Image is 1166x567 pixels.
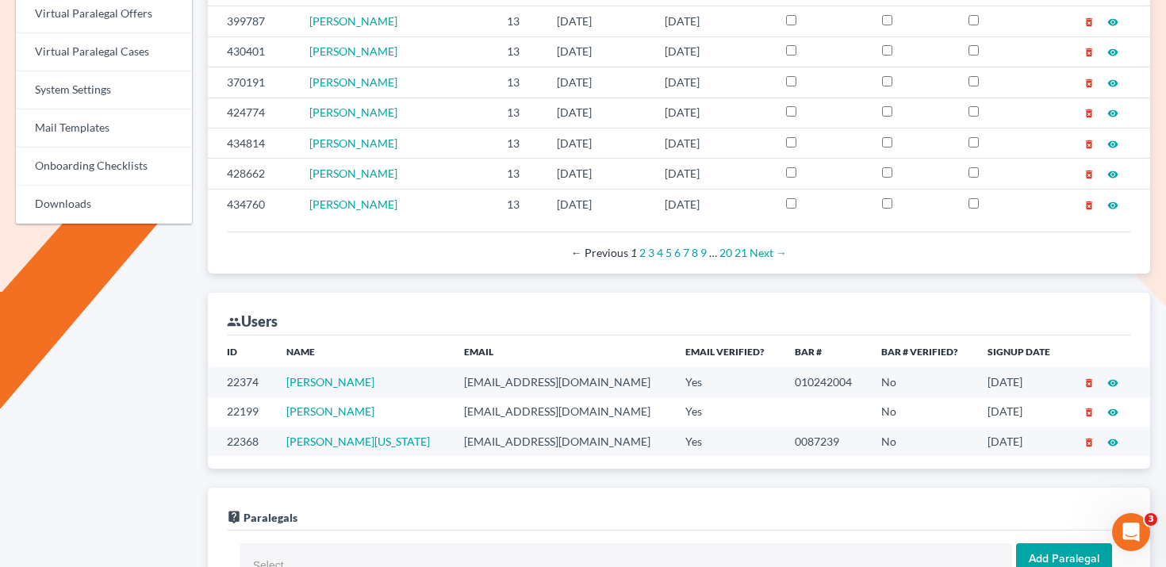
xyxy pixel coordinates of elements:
[309,105,397,119] a: [PERSON_NAME]
[208,397,274,427] td: 22199
[1084,47,1095,58] i: delete_forever
[735,246,747,259] a: Page 21
[544,6,652,36] td: [DATE]
[1107,200,1118,211] i: visibility
[451,397,673,427] td: [EMAIL_ADDRESS][DOMAIN_NAME]
[571,246,628,259] span: Previous page
[674,246,681,259] a: Page 6
[1145,513,1157,526] span: 3
[1107,105,1118,119] a: visibility
[1084,404,1095,418] a: delete_forever
[652,67,773,98] td: [DATE]
[309,75,397,89] span: [PERSON_NAME]
[1084,14,1095,28] a: delete_forever
[1084,167,1095,180] a: delete_forever
[286,375,374,389] a: [PERSON_NAME]
[673,397,781,427] td: Yes
[782,335,869,367] th: Bar #
[16,147,192,186] a: Onboarding Checklists
[1107,14,1118,28] a: visibility
[309,136,397,150] span: [PERSON_NAME]
[652,36,773,67] td: [DATE]
[782,367,869,397] td: 010242004
[208,128,297,158] td: 434814
[240,245,1118,261] div: Pagination
[869,335,975,367] th: Bar # Verified?
[1084,136,1095,150] a: delete_forever
[1084,75,1095,89] a: delete_forever
[975,427,1067,456] td: [DATE]
[309,14,397,28] span: [PERSON_NAME]
[1084,108,1095,119] i: delete_forever
[494,128,543,158] td: 13
[1084,407,1095,418] i: delete_forever
[1084,17,1095,28] i: delete_forever
[286,435,430,448] a: [PERSON_NAME][US_STATE]
[648,246,654,259] a: Page 3
[1084,78,1095,89] i: delete_forever
[208,189,297,219] td: 434760
[544,128,652,158] td: [DATE]
[975,367,1067,397] td: [DATE]
[208,98,297,128] td: 424774
[1084,169,1095,180] i: delete_forever
[1084,200,1095,211] i: delete_forever
[1112,513,1150,551] iframe: Intercom live chat
[16,71,192,109] a: System Settings
[544,189,652,219] td: [DATE]
[309,44,397,58] span: [PERSON_NAME]
[700,246,707,259] a: Page 9
[1107,437,1118,448] i: visibility
[652,189,773,219] td: [DATE]
[309,197,397,211] a: [PERSON_NAME]
[1107,375,1118,389] a: visibility
[1107,407,1118,418] i: visibility
[451,367,673,397] td: [EMAIL_ADDRESS][DOMAIN_NAME]
[1107,167,1118,180] a: visibility
[227,315,241,329] i: group
[652,128,773,158] td: [DATE]
[1107,435,1118,448] a: visibility
[16,33,192,71] a: Virtual Paralegal Cases
[673,367,781,397] td: Yes
[869,427,975,456] td: No
[16,109,192,147] a: Mail Templates
[208,427,274,456] td: 22368
[544,36,652,67] td: [DATE]
[494,159,543,189] td: 13
[639,246,646,259] a: Page 2
[869,397,975,427] td: No
[1084,375,1095,389] a: delete_forever
[494,36,543,67] td: 13
[227,312,278,331] div: Users
[1107,139,1118,150] i: visibility
[451,335,673,367] th: Email
[652,159,773,189] td: [DATE]
[1084,437,1095,448] i: delete_forever
[1107,44,1118,58] a: visibility
[692,246,698,259] a: Page 8
[494,67,543,98] td: 13
[544,67,652,98] td: [DATE]
[208,335,274,367] th: ID
[1107,75,1118,89] a: visibility
[544,159,652,189] td: [DATE]
[673,427,781,456] td: Yes
[244,511,297,524] span: Paralegals
[544,98,652,128] td: [DATE]
[286,404,374,418] a: [PERSON_NAME]
[1107,136,1118,150] a: visibility
[1107,197,1118,211] a: visibility
[1084,105,1095,119] a: delete_forever
[309,167,397,180] a: [PERSON_NAME]
[673,335,781,367] th: Email Verified?
[1084,377,1095,389] i: delete_forever
[208,36,297,67] td: 430401
[1084,197,1095,211] a: delete_forever
[1084,435,1095,448] a: delete_forever
[1107,108,1118,119] i: visibility
[719,246,732,259] a: Page 20
[1107,377,1118,389] i: visibility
